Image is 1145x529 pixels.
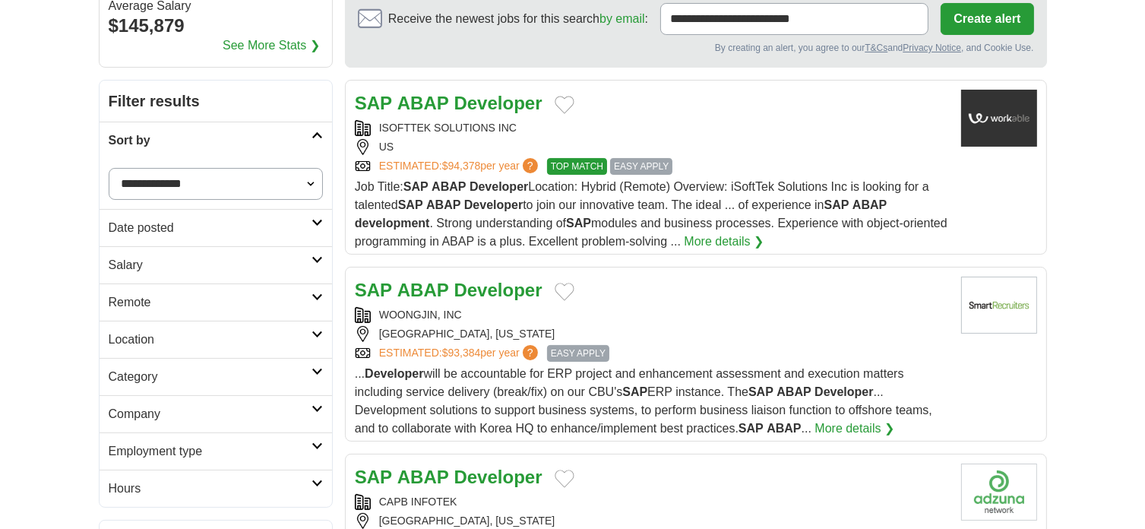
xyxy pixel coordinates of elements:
[355,326,949,342] div: [GEOGRAPHIC_DATA], [US_STATE]
[814,385,873,398] strong: Developer
[355,280,542,300] a: SAP ABAP Developer
[100,470,332,507] a: Hours
[961,277,1037,334] img: Company logo
[355,120,949,136] div: ISOFTTEK SOLUTIONS INC
[109,256,312,274] h2: Salary
[100,209,332,246] a: Date posted
[566,217,591,230] strong: SAP
[610,158,672,175] span: EASY APPLY
[109,131,312,150] h2: Sort by
[852,198,887,211] strong: ABAP
[865,43,887,53] a: T&Cs
[523,158,538,173] span: ?
[599,12,645,25] a: by email
[355,93,392,113] strong: SAP
[109,480,312,498] h2: Hours
[100,432,332,470] a: Employment type
[388,10,648,28] span: Receive the newest jobs for this search :
[109,219,312,237] h2: Date posted
[739,422,764,435] strong: SAP
[397,93,449,113] strong: ABAP
[100,246,332,284] a: Salary
[454,467,542,487] strong: Developer
[109,293,312,312] h2: Remote
[961,464,1037,521] img: Company logo
[523,345,538,360] span: ?
[109,368,312,386] h2: Category
[398,198,423,211] strong: SAP
[767,422,801,435] strong: ABAP
[442,347,481,359] span: $93,384
[432,180,466,193] strong: ABAP
[355,494,949,510] div: CAPB INFOTEK
[470,180,528,193] strong: Developer
[355,93,542,113] a: SAP ABAP Developer
[555,283,574,301] button: Add to favorite jobs
[824,198,849,211] strong: SAP
[961,90,1037,147] img: Company logo
[109,331,312,349] h2: Location
[442,160,481,172] span: $94,378
[223,36,320,55] a: See More Stats ❯
[748,385,773,398] strong: SAP
[355,467,392,487] strong: SAP
[426,198,460,211] strong: ABAP
[355,180,947,248] span: Job Title: Location: Hybrid (Remote) Overview: iSoftTek Solutions Inc is looking for a talented t...
[622,385,647,398] strong: SAP
[109,405,312,423] h2: Company
[547,158,607,175] span: TOP MATCH
[358,41,1034,55] div: By creating an alert, you agree to our and , and Cookie Use.
[454,93,542,113] strong: Developer
[100,358,332,395] a: Category
[903,43,961,53] a: Privacy Notice
[379,345,541,362] a: ESTIMATED:$93,384per year?
[100,284,332,321] a: Remote
[355,367,932,435] span: ... will be accountable for ERP project and enhancement assessment and execution matters includin...
[941,3,1033,35] button: Create alert
[403,180,429,193] strong: SAP
[365,367,423,380] strong: Developer
[555,96,574,114] button: Add to favorite jobs
[109,442,312,461] h2: Employment type
[355,217,430,230] strong: development
[555,470,574,488] button: Add to favorite jobs
[547,345,609,362] span: EASY APPLY
[397,280,449,300] strong: ABAP
[100,81,332,122] h2: Filter results
[355,513,949,529] div: [GEOGRAPHIC_DATA], [US_STATE]
[684,233,764,251] a: More details ❯
[100,395,332,432] a: Company
[464,198,523,211] strong: Developer
[355,307,949,323] div: WOONGJIN, INC
[355,467,542,487] a: SAP ABAP Developer
[355,280,392,300] strong: SAP
[814,420,894,438] a: More details ❯
[454,280,542,300] strong: Developer
[109,12,323,40] div: $145,879
[100,321,332,358] a: Location
[379,158,541,175] a: ESTIMATED:$94,378per year?
[777,385,811,398] strong: ABAP
[100,122,332,159] a: Sort by
[355,139,949,155] div: US
[397,467,449,487] strong: ABAP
